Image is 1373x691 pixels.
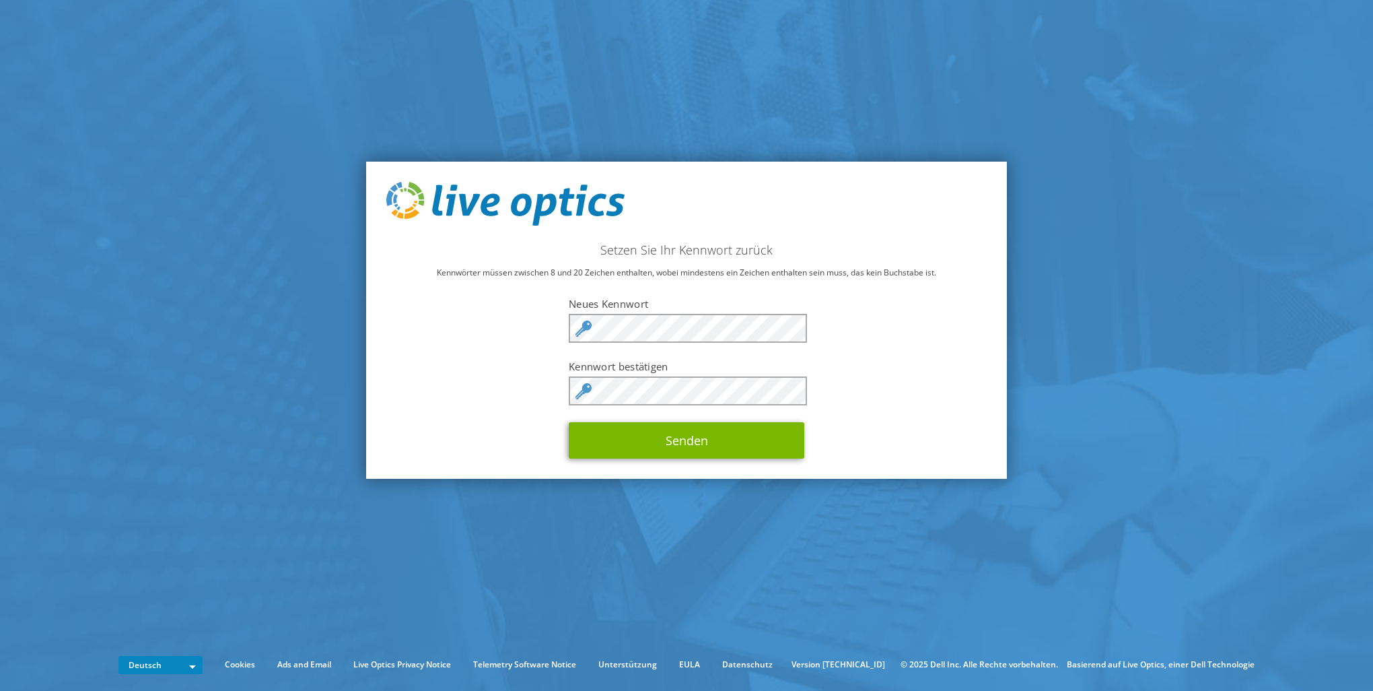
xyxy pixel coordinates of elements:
a: EULA [669,657,710,672]
li: Version [TECHNICAL_ID] [785,657,892,672]
img: live_optics_svg.svg [386,182,625,226]
button: Senden [569,422,804,459]
a: Datenschutz [712,657,783,672]
li: Basierend auf Live Optics, einer Dell Technologie [1067,657,1255,672]
h2: Setzen Sie Ihr Kennwort zurück [386,242,987,257]
a: Unterstützung [588,657,667,672]
label: Neues Kennwort [569,297,804,310]
a: Cookies [215,657,265,672]
a: Telemetry Software Notice [463,657,586,672]
p: Kennwörter müssen zwischen 8 und 20 Zeichen enthalten, wobei mindestens ein Zeichen enthalten sei... [386,265,987,280]
a: Live Optics Privacy Notice [343,657,461,672]
label: Kennwort bestätigen [569,360,804,373]
li: © 2025 Dell Inc. Alle Rechte vorbehalten. [894,657,1065,672]
a: Ads and Email [267,657,341,672]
